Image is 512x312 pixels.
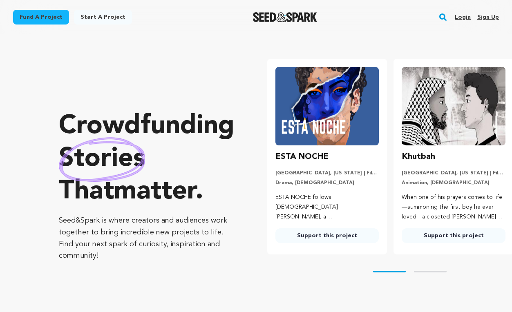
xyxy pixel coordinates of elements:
p: Animation, [DEMOGRAPHIC_DATA] [402,180,505,186]
p: ESTA NOCHE follows [DEMOGRAPHIC_DATA] [PERSON_NAME], a [DEMOGRAPHIC_DATA], homeless runaway, conf... [275,193,379,222]
a: Support this project [275,228,379,243]
p: [GEOGRAPHIC_DATA], [US_STATE] | Film Short [402,170,505,176]
p: When one of his prayers comes to life—summoning the first boy he ever loved—a closeted [PERSON_NA... [402,193,505,222]
a: Start a project [74,10,132,25]
img: Khutbah image [402,67,505,145]
h3: ESTA NOCHE [275,150,329,163]
a: Fund a project [13,10,69,25]
p: Crowdfunding that . [59,110,235,208]
p: Drama, [DEMOGRAPHIC_DATA] [275,180,379,186]
p: [GEOGRAPHIC_DATA], [US_STATE] | Film Short [275,170,379,176]
img: hand sketched image [59,137,145,182]
p: Seed&Spark is where creators and audiences work together to bring incredible new projects to life... [59,215,235,262]
a: Seed&Spark Homepage [253,12,317,22]
a: Login [455,11,471,24]
img: Seed&Spark Logo Dark Mode [253,12,317,22]
a: Support this project [402,228,505,243]
h3: Khutbah [402,150,435,163]
img: ESTA NOCHE image [275,67,379,145]
span: matter [114,179,195,205]
a: Sign up [477,11,499,24]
